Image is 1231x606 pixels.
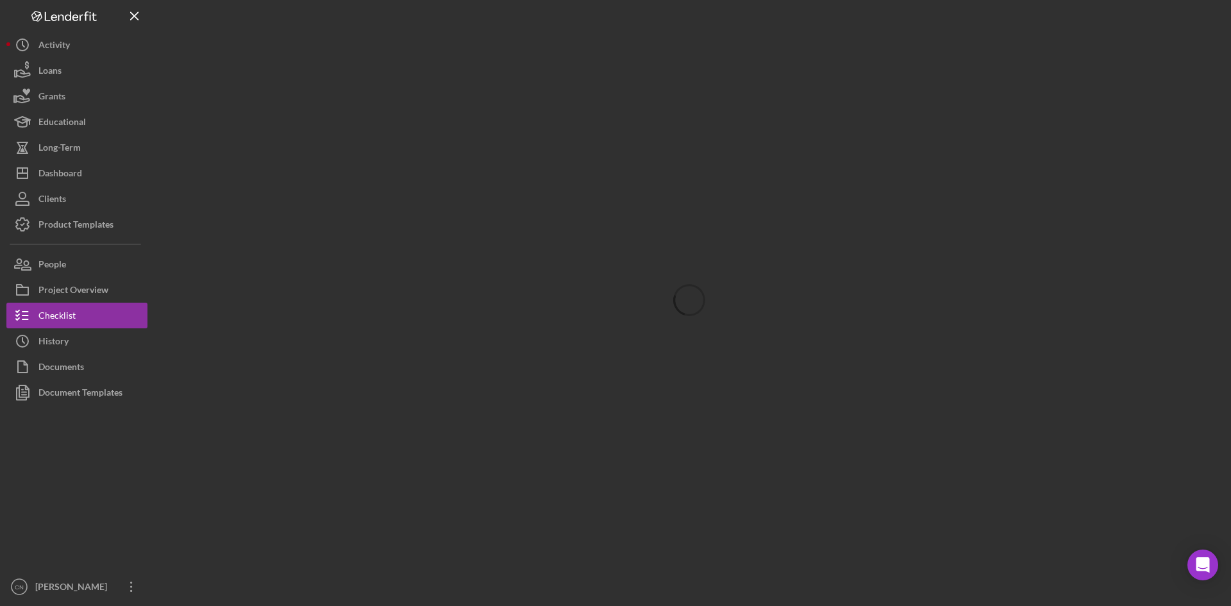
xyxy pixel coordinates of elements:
button: CN[PERSON_NAME] [6,574,147,600]
div: History [38,328,69,357]
div: Dashboard [38,160,82,189]
div: Open Intercom Messenger [1187,550,1218,580]
button: Documents [6,354,147,380]
button: Activity [6,32,147,58]
button: Dashboard [6,160,147,186]
div: Clients [38,186,66,215]
div: Grants [38,83,65,112]
div: Product Templates [38,212,113,240]
div: [PERSON_NAME] [32,574,115,603]
button: Checklist [6,303,147,328]
div: Document Templates [38,380,122,408]
button: Document Templates [6,380,147,405]
text: CN [15,584,24,591]
button: Long-Term [6,135,147,160]
div: Documents [38,354,84,383]
div: Checklist [38,303,76,332]
div: Project Overview [38,277,108,306]
button: Clients [6,186,147,212]
div: People [38,251,66,280]
div: Activity [38,32,70,61]
button: History [6,328,147,354]
div: Educational [38,109,86,138]
div: Loans [38,58,62,87]
button: People [6,251,147,277]
div: Long-Term [38,135,81,164]
button: Loans [6,58,147,83]
button: Project Overview [6,277,147,303]
button: Educational [6,109,147,135]
button: Product Templates [6,212,147,237]
button: Grants [6,83,147,109]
